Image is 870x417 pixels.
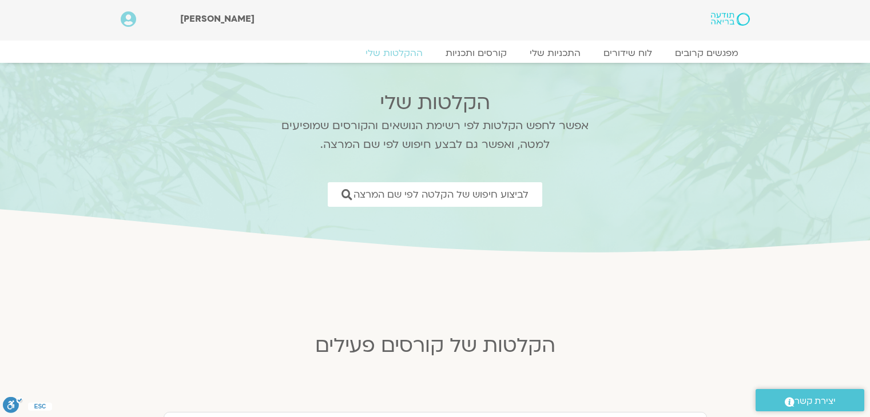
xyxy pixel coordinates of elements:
a: לביצוע חיפוש של הקלטה לפי שם המרצה [328,182,542,207]
h2: הקלטות שלי [267,91,604,114]
a: יצירת קשר [756,389,864,411]
a: מפגשים קרובים [664,47,750,59]
span: יצירת קשר [794,394,836,409]
a: ההקלטות שלי [354,47,434,59]
span: לביצוע חיפוש של הקלטה לפי שם המרצה [353,189,529,200]
a: לוח שידורים [592,47,664,59]
nav: Menu [121,47,750,59]
p: אפשר לחפש הקלטות לפי רשימת הנושאים והקורסים שמופיעים למטה, ואפשר גם לבצע חיפוש לפי שם המרצה. [267,117,604,154]
a: קורסים ותכניות [434,47,518,59]
h2: הקלטות של קורסים פעילים [155,334,716,357]
span: [PERSON_NAME] [180,13,255,25]
a: התכניות שלי [518,47,592,59]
